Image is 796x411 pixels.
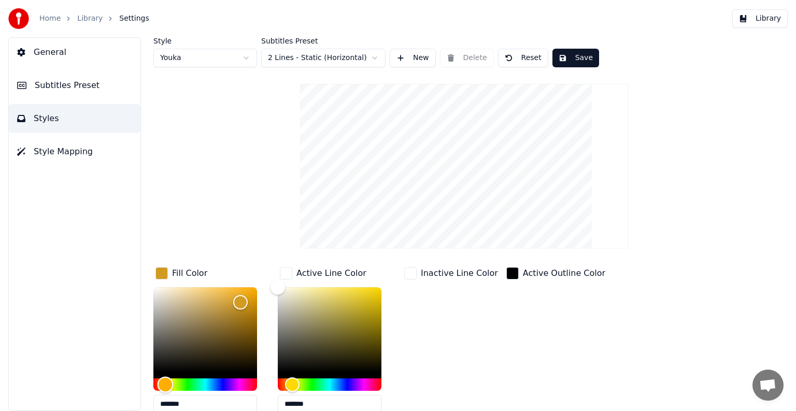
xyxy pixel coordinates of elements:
[390,49,436,67] button: New
[153,287,257,372] div: Color
[172,267,207,280] div: Fill Color
[278,287,381,372] div: Color
[402,265,500,282] button: Inactive Line Color
[278,265,368,282] button: Active Line Color
[9,38,140,67] button: General
[9,137,140,166] button: Style Mapping
[278,378,381,391] div: Hue
[34,145,93,158] span: Style Mapping
[523,267,605,280] div: Active Outline Color
[261,37,386,45] label: Subtitles Preset
[153,265,209,282] button: Fill Color
[39,13,61,24] a: Home
[34,112,59,125] span: Styles
[153,378,257,391] div: Hue
[421,267,498,280] div: Inactive Line Color
[9,71,140,100] button: Subtitles Preset
[34,46,66,58] span: General
[552,49,599,67] button: Save
[119,13,149,24] span: Settings
[9,104,140,133] button: Styles
[35,79,99,92] span: Subtitles Preset
[296,267,366,280] div: Active Line Color
[153,37,257,45] label: Style
[77,13,103,24] a: Library
[498,49,548,67] button: Reset
[752,370,784,401] a: Açık sohbet
[39,13,149,24] nav: breadcrumb
[732,9,788,28] button: Library
[504,265,607,282] button: Active Outline Color
[8,8,29,29] img: youka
